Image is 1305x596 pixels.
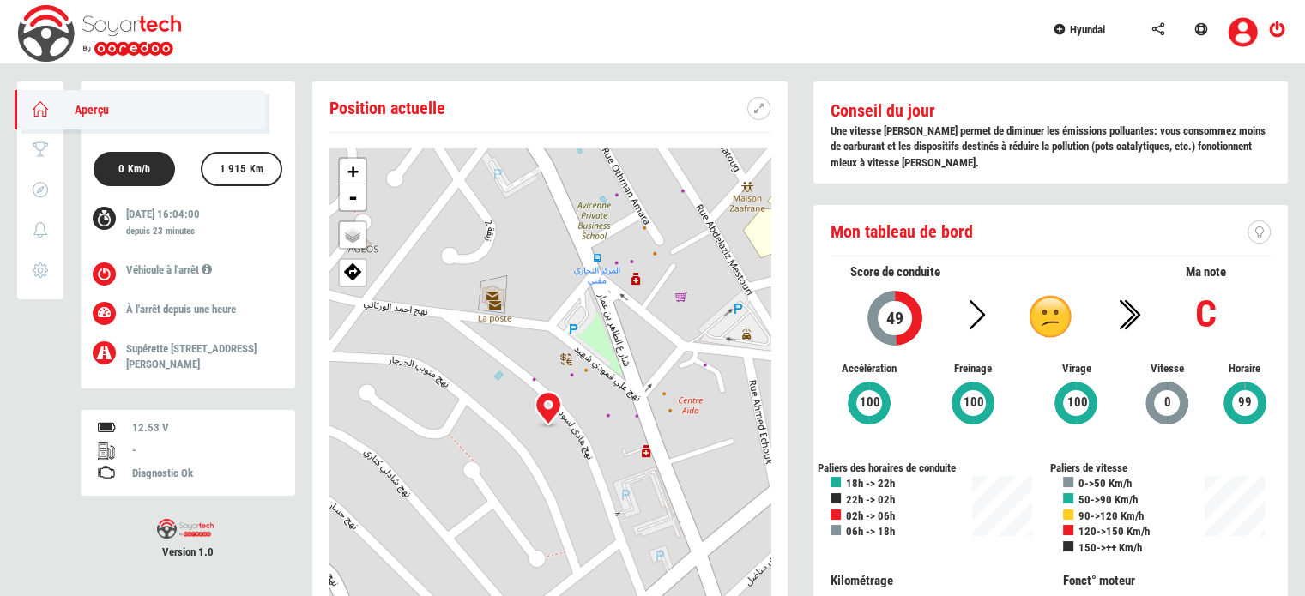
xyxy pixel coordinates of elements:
[132,420,278,436] div: 12.53 V
[340,260,366,280] span: Afficher ma position sur google map
[15,90,265,129] a: Aperçu
[1141,361,1193,377] span: Vitesse
[1163,393,1172,412] span: 0
[1078,541,1142,554] b: 150->++ Km/h
[344,262,362,280] img: directions.png
[818,461,1051,477] div: Paliers des horaires de conduite
[846,493,895,506] b: 22h -> 02h
[250,162,263,177] label: Km
[1078,509,1144,522] b: 90->120 Km/h
[126,262,269,279] p: Véhicule à l'arrêt
[126,207,269,242] p: [DATE] 16:04:00
[1078,477,1132,490] b: 0->50 Km/h
[126,341,269,373] p: Supérette [STREET_ADDRESS][PERSON_NAME]
[1218,361,1271,377] span: Horaire
[859,393,881,412] span: 100
[126,303,160,316] span: À l'arrêt
[831,100,935,121] b: Conseil du jour
[963,393,985,412] span: 100
[885,308,904,328] span: 49
[340,159,366,184] a: Zoom in
[340,184,366,210] a: Zoom out
[846,477,895,490] b: 18h -> 22h
[132,442,278,459] div: -
[329,98,445,118] span: Position actuelle
[128,162,150,177] label: Km/h
[850,264,940,280] span: Score de conduite
[163,303,236,316] span: depuis une heure
[831,361,909,377] span: Accélération
[81,545,295,561] span: Version 1.0
[340,222,366,248] a: Layers
[57,103,109,117] span: Aperçu
[1066,393,1088,412] span: 100
[111,154,158,188] div: 0
[1050,461,1284,477] div: Paliers de vitesse
[831,572,1038,590] p: Kilométrage
[132,466,278,482] div: Diagnostic Ok
[1078,525,1150,538] b: 120->150 Km/h
[1237,393,1253,412] span: 99
[933,361,1012,377] span: Freinage
[846,509,895,522] b: 02h -> 06h
[1063,572,1271,590] p: Fonct° moteur
[1037,361,1115,377] span: Virage
[846,525,895,538] b: 06h -> 18h
[212,154,271,188] div: 1 915
[157,519,214,539] img: sayartech-logo.png
[831,124,1266,169] b: Une vitesse [PERSON_NAME] permet de diminuer les émissions polluantes: vous consommez moins de ca...
[126,225,195,238] label: depuis 23 minutes
[831,221,973,242] span: Mon tableau de bord
[1078,493,1138,506] b: 50->90 Km/h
